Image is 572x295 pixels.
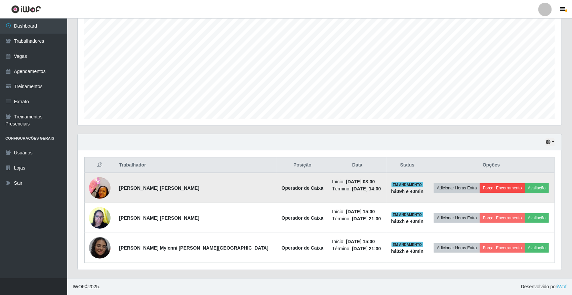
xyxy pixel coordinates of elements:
button: Avaliação [525,213,549,223]
span: © 2025 . [73,283,100,290]
img: 1742135666821.jpeg [89,237,111,259]
time: [DATE] 15:00 [346,209,375,214]
strong: há 02 h e 40 min [391,219,424,224]
li: Término: [332,215,382,222]
button: Adicionar Horas Extra [434,183,480,193]
button: Forçar Encerramento [480,183,525,193]
strong: [PERSON_NAME] [PERSON_NAME] [119,215,199,221]
th: Posição [277,157,328,173]
li: Término: [332,185,382,192]
th: Status [386,157,428,173]
time: [DATE] 21:00 [352,246,381,251]
strong: há 09 h e 40 min [391,189,424,194]
img: CoreUI Logo [11,5,41,13]
strong: Operador de Caixa [282,215,324,221]
th: Opções [428,157,555,173]
span: EM ANDAMENTO [392,242,423,247]
img: 1632390182177.jpeg [89,204,111,232]
span: EM ANDAMENTO [392,182,423,187]
strong: [PERSON_NAME] [PERSON_NAME] [119,185,199,191]
time: [DATE] 08:00 [346,179,375,184]
button: Adicionar Horas Extra [434,213,480,223]
li: Início: [332,208,382,215]
img: 1699901172433.jpeg [89,174,111,202]
button: Avaliação [525,183,549,193]
time: [DATE] 21:00 [352,216,381,221]
time: [DATE] 14:00 [352,186,381,191]
strong: há 02 h e 40 min [391,249,424,254]
li: Início: [332,178,382,185]
button: Forçar Encerramento [480,243,525,253]
strong: Operador de Caixa [282,185,324,191]
span: IWOF [73,284,85,289]
th: Data [328,157,386,173]
li: Término: [332,245,382,252]
button: Avaliação [525,243,549,253]
a: iWof [557,284,567,289]
span: EM ANDAMENTO [392,212,423,217]
time: [DATE] 15:00 [346,239,375,244]
th: Trabalhador [115,157,277,173]
strong: [PERSON_NAME] Mylenni [PERSON_NAME][GEOGRAPHIC_DATA] [119,245,268,251]
li: Início: [332,238,382,245]
span: Desenvolvido por [521,283,567,290]
button: Adicionar Horas Extra [434,243,480,253]
button: Forçar Encerramento [480,213,525,223]
strong: Operador de Caixa [282,245,324,251]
